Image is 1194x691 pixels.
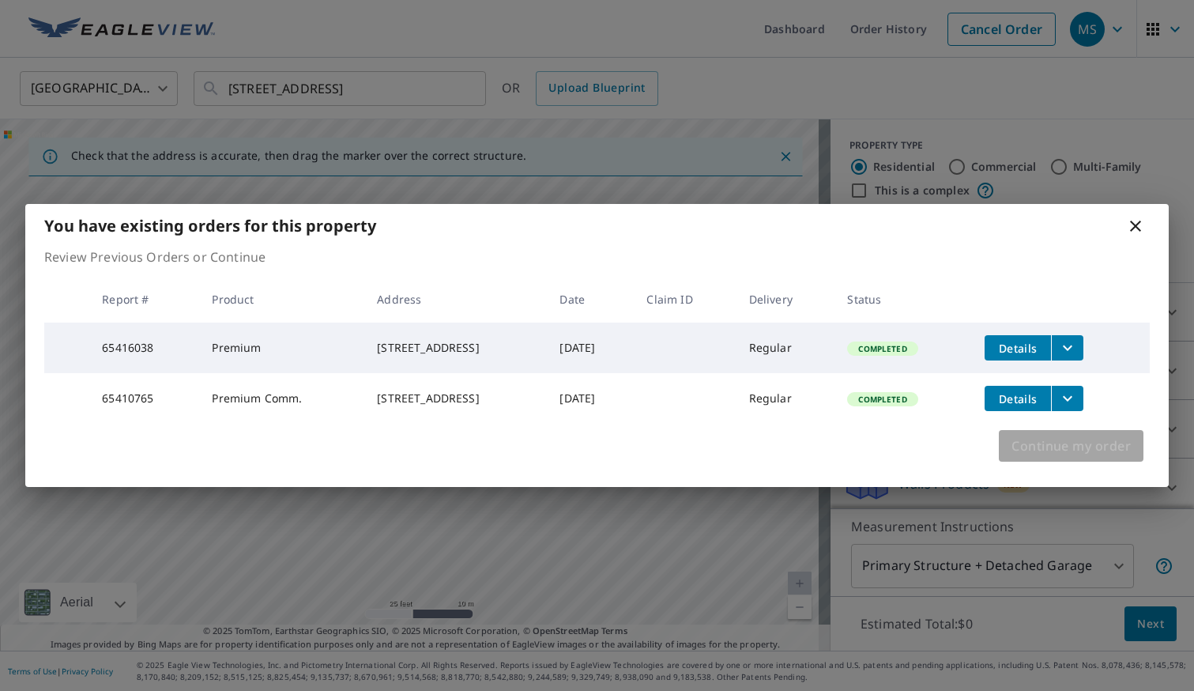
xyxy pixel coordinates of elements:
span: Details [994,391,1041,406]
th: Report # [89,276,199,323]
td: 65416038 [89,323,199,373]
button: Continue my order [999,430,1143,462]
th: Address [364,276,547,323]
td: [DATE] [547,323,634,373]
th: Claim ID [634,276,736,323]
td: Regular [736,323,835,373]
td: 65410765 [89,373,199,424]
div: [STREET_ADDRESS] [377,391,534,406]
span: Details [994,341,1041,356]
span: Continue my order [1011,435,1131,457]
b: You have existing orders for this property [44,215,376,236]
button: filesDropdownBtn-65416038 [1051,335,1083,361]
span: Completed [849,394,916,405]
div: [STREET_ADDRESS] [377,340,534,356]
button: detailsBtn-65416038 [985,335,1051,361]
button: filesDropdownBtn-65410765 [1051,386,1083,411]
td: [DATE] [547,373,634,424]
span: Completed [849,343,916,354]
td: Premium Comm. [199,373,364,424]
th: Product [199,276,364,323]
th: Date [547,276,634,323]
th: Status [834,276,972,323]
td: Premium [199,323,364,373]
p: Review Previous Orders or Continue [44,247,1150,266]
th: Delivery [736,276,835,323]
button: detailsBtn-65410765 [985,386,1051,411]
td: Regular [736,373,835,424]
